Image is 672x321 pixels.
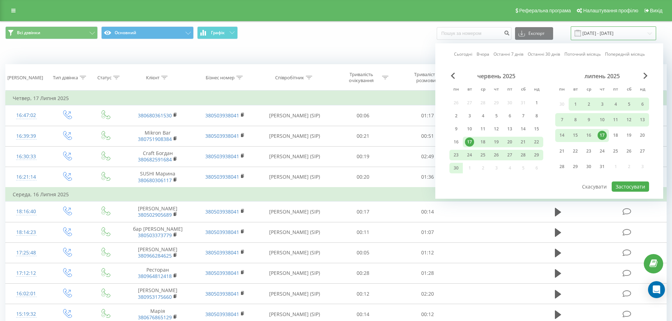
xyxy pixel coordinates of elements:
a: 380503938041 [205,208,239,215]
a: Останні 7 днів [494,51,523,57]
div: ср 25 черв 2025 р. [476,150,490,160]
td: SUSHI Марина [124,167,191,187]
div: нд 15 черв 2025 р. [530,124,543,134]
div: ср 23 лип 2025 р. [582,144,595,158]
a: Попередній місяць [605,51,645,57]
td: 00:21 [331,126,395,146]
div: 17:25:48 [13,246,40,260]
a: 380503938041 [205,311,239,317]
div: нд 13 лип 2025 р. [636,113,649,126]
div: 13 [505,124,514,134]
div: 19 [624,131,634,140]
td: [PERSON_NAME] (SIP) [259,242,331,263]
button: Основний [101,26,194,39]
button: Графік [197,26,238,39]
abbr: п’ятниця [610,85,621,95]
a: Останні 30 днів [528,51,560,57]
td: 00:06 [331,105,395,126]
div: пн 28 лип 2025 р. [555,160,569,173]
td: 00:19 [331,146,395,167]
div: 12 [492,124,501,134]
div: 22 [571,147,580,156]
div: 3 [465,111,474,121]
td: 00:14 [395,202,460,222]
div: 16:47:02 [13,109,40,122]
div: ср 4 черв 2025 р. [476,111,490,121]
button: Застосувати [612,181,649,192]
div: 8 [532,111,541,121]
td: Ресторан [124,263,191,283]
input: Пошук за номером [437,27,511,40]
div: 16 [452,137,461,147]
a: 380503938041 [205,249,239,256]
a: 380503938041 [205,270,239,276]
div: чт 31 лип 2025 р. [595,160,609,173]
a: 380503938041 [205,112,239,119]
td: 01:07 [395,222,460,242]
div: пн 9 черв 2025 р. [449,124,463,134]
a: 380503938041 [205,153,239,160]
div: 29 [532,150,541,160]
div: 25 [478,150,488,160]
div: чт 24 лип 2025 р. [595,144,609,158]
div: Тривалість розмови [407,72,445,84]
div: ср 11 черв 2025 р. [476,124,490,134]
td: [PERSON_NAME] (SIP) [259,167,331,187]
div: 16:21:14 [13,170,40,184]
abbr: субота [624,85,634,95]
a: 380751908384 [138,136,172,142]
div: 29 [571,162,580,171]
div: 27 [638,147,647,156]
div: пт 6 черв 2025 р. [503,111,516,121]
div: пн 30 черв 2025 р. [449,163,463,173]
div: 19 [492,137,501,147]
div: сб 19 лип 2025 р. [622,129,636,142]
div: нд 8 черв 2025 р. [530,111,543,121]
div: 17 [598,131,607,140]
div: чт 3 лип 2025 р. [595,98,609,111]
div: 18 [611,131,620,140]
a: 380503938041 [205,132,239,139]
a: 380502905689 [138,211,172,218]
div: [PERSON_NAME] [7,75,43,81]
td: 00:20 [331,167,395,187]
td: 02:49 [395,146,460,167]
div: Статус [97,75,111,81]
span: Налаштування профілю [583,8,638,13]
div: сб 5 лип 2025 р. [622,98,636,111]
a: 380503938041 [205,229,239,235]
div: пт 18 лип 2025 р. [609,129,622,142]
td: Середа, 16 Липня 2025 [6,187,667,202]
div: чт 10 лип 2025 р. [595,113,609,126]
div: ср 9 лип 2025 р. [582,113,595,126]
div: 14 [557,131,567,140]
a: Вчора [477,51,489,57]
div: 10 [598,115,607,124]
td: Mikron Bar [124,126,191,146]
abbr: неділя [637,85,648,95]
abbr: субота [518,85,528,95]
div: пн 2 черв 2025 р. [449,111,463,121]
div: Тип дзвінка [53,75,78,81]
a: 380503938041 [205,173,239,180]
div: 25 [611,147,620,156]
div: ср 30 лип 2025 р. [582,160,595,173]
div: 2 [452,111,461,121]
div: вт 15 лип 2025 р. [569,129,582,142]
span: Вихід [650,8,662,13]
div: 2 [584,100,593,109]
div: 8 [571,115,580,124]
abbr: неділя [531,85,542,95]
td: 00:28 [331,263,395,283]
td: Craft Богдан [124,146,191,167]
abbr: четвер [491,85,502,95]
td: [PERSON_NAME] (SIP) [259,105,331,126]
div: сб 14 черв 2025 р. [516,124,530,134]
div: нд 20 лип 2025 р. [636,129,649,142]
span: Next Month [643,73,648,79]
div: 10 [465,124,474,134]
div: 23 [584,147,593,156]
div: 18:16:40 [13,205,40,218]
div: 3 [598,100,607,109]
span: Всі дзвінки [17,30,40,36]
